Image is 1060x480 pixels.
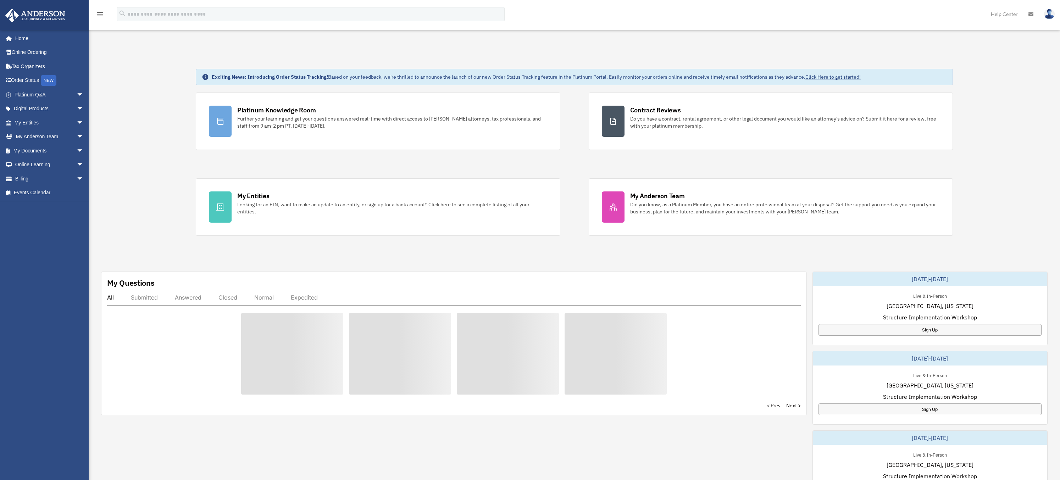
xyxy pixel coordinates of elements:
a: Online Ordering [5,45,94,60]
div: Answered [175,294,201,301]
div: All [107,294,114,301]
a: Click Here to get started! [805,74,861,80]
div: Submitted [131,294,158,301]
div: Normal [254,294,274,301]
a: menu [96,12,104,18]
a: Online Learningarrow_drop_down [5,158,94,172]
span: arrow_drop_down [77,88,91,102]
a: My Documentsarrow_drop_down [5,144,94,158]
a: My Anderson Teamarrow_drop_down [5,130,94,144]
span: arrow_drop_down [77,102,91,116]
a: Platinum Q&Aarrow_drop_down [5,88,94,102]
img: Anderson Advisors Platinum Portal [3,9,67,22]
strong: Exciting News: Introducing Order Status Tracking! [212,74,328,80]
div: Did you know, as a Platinum Member, you have an entire professional team at your disposal? Get th... [630,201,940,215]
div: My Questions [107,278,155,288]
a: Billingarrow_drop_down [5,172,94,186]
a: My Entities Looking for an EIN, want to make an update to an entity, or sign up for a bank accoun... [196,178,560,236]
a: Events Calendar [5,186,94,200]
i: search [118,10,126,17]
div: Looking for an EIN, want to make an update to an entity, or sign up for a bank account? Click her... [237,201,547,215]
span: arrow_drop_down [77,130,91,144]
a: < Prev [767,402,781,409]
div: [DATE]-[DATE] [813,272,1047,286]
a: Digital Productsarrow_drop_down [5,102,94,116]
div: Closed [218,294,237,301]
span: Structure Implementation Workshop [883,313,977,322]
a: Order StatusNEW [5,73,94,88]
div: Do you have a contract, rental agreement, or other legal document you would like an attorney's ad... [630,115,940,129]
span: arrow_drop_down [77,158,91,172]
div: Expedited [291,294,318,301]
a: Home [5,31,91,45]
div: Further your learning and get your questions answered real-time with direct access to [PERSON_NAM... [237,115,547,129]
img: User Pic [1044,9,1055,19]
div: My Entities [237,191,269,200]
span: arrow_drop_down [77,116,91,130]
div: [DATE]-[DATE] [813,431,1047,445]
span: [GEOGRAPHIC_DATA], [US_STATE] [887,461,973,469]
div: [DATE]-[DATE] [813,351,1047,365]
a: My Entitiesarrow_drop_down [5,116,94,130]
a: Contract Reviews Do you have a contract, rental agreement, or other legal document you would like... [589,93,953,150]
span: [GEOGRAPHIC_DATA], [US_STATE] [887,302,973,310]
a: Sign Up [818,403,1042,415]
a: Platinum Knowledge Room Further your learning and get your questions answered real-time with dire... [196,93,560,150]
div: My Anderson Team [630,191,685,200]
span: arrow_drop_down [77,144,91,158]
a: My Anderson Team Did you know, as a Platinum Member, you have an entire professional team at your... [589,178,953,236]
span: [GEOGRAPHIC_DATA], [US_STATE] [887,381,973,390]
span: arrow_drop_down [77,172,91,186]
a: Next > [786,402,801,409]
div: Contract Reviews [630,106,681,115]
div: Live & In-Person [908,371,953,379]
div: NEW [41,75,56,86]
div: Live & In-Person [908,292,953,299]
i: menu [96,10,104,18]
span: Structure Implementation Workshop [883,392,977,401]
div: Live & In-Person [908,451,953,458]
div: Platinum Knowledge Room [237,106,316,115]
a: Sign Up [818,324,1042,336]
div: Based on your feedback, we're thrilled to announce the launch of our new Order Status Tracking fe... [212,73,861,80]
a: Tax Organizers [5,59,94,73]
